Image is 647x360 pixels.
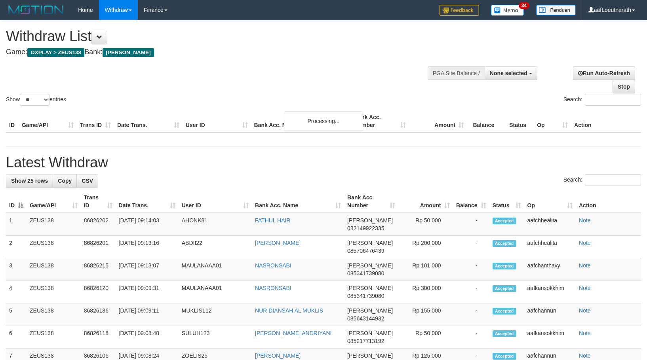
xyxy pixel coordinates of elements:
[398,236,453,258] td: Rp 200,000
[524,281,576,303] td: aafkansokkhim
[493,353,516,360] span: Accepted
[347,270,384,277] span: Copy 085341739080 to clipboard
[467,110,506,133] th: Balance
[81,190,116,213] th: Trans ID: activate to sort column ascending
[19,110,77,133] th: Game/API
[179,326,252,349] td: SULUH123
[255,285,291,291] a: NASRONSABI
[493,285,516,292] span: Accepted
[347,352,393,359] span: [PERSON_NAME]
[573,66,635,80] a: Run Auto-Refresh
[493,330,516,337] span: Accepted
[519,2,529,9] span: 34
[27,303,81,326] td: ZEUS138
[53,174,77,188] a: Copy
[347,293,384,299] span: Copy 085341739080 to clipboard
[179,303,252,326] td: MUKLIS112
[398,303,453,326] td: Rp 155,000
[179,281,252,303] td: MAULANAAA01
[81,303,116,326] td: 86826136
[77,110,114,133] th: Trans ID
[493,240,516,247] span: Accepted
[6,236,27,258] td: 2
[58,178,72,184] span: Copy
[20,94,49,106] select: Showentries
[347,330,393,336] span: [PERSON_NAME]
[116,326,179,349] td: [DATE] 09:08:48
[76,174,98,188] a: CSV
[11,178,48,184] span: Show 25 rows
[252,190,344,213] th: Bank Acc. Name: activate to sort column ascending
[81,281,116,303] td: 86826120
[116,303,179,326] td: [DATE] 09:09:11
[179,213,252,236] td: AHONK81
[6,213,27,236] td: 1
[255,217,290,224] a: FATHUL HAIR
[579,307,591,314] a: Note
[453,213,489,236] td: -
[27,48,84,57] span: OXPLAY > ZEUS138
[6,94,66,106] label: Show entries
[6,110,19,133] th: ID
[351,110,409,133] th: Bank Acc. Number
[524,258,576,281] td: aafchanthavy
[27,190,81,213] th: Game/API: activate to sort column ascending
[116,258,179,281] td: [DATE] 09:13:07
[6,258,27,281] td: 3
[6,190,27,213] th: ID: activate to sort column descending
[563,94,641,106] label: Search:
[493,263,516,269] span: Accepted
[485,66,537,80] button: None selected
[453,303,489,326] td: -
[179,190,252,213] th: User ID: activate to sort column ascending
[81,326,116,349] td: 86826118
[6,326,27,349] td: 6
[347,307,393,314] span: [PERSON_NAME]
[347,285,393,291] span: [PERSON_NAME]
[536,5,576,15] img: panduan.png
[453,190,489,213] th: Balance: activate to sort column ascending
[116,281,179,303] td: [DATE] 09:09:31
[6,48,423,56] h4: Game: Bank:
[6,303,27,326] td: 5
[116,190,179,213] th: Date Trans.: activate to sort column ascending
[347,262,393,269] span: [PERSON_NAME]
[453,326,489,349] td: -
[428,66,485,80] div: PGA Site Balance /
[398,258,453,281] td: Rp 101,000
[179,258,252,281] td: MAULANAAA01
[579,240,591,246] a: Note
[255,262,291,269] a: NASRONSABI
[493,218,516,224] span: Accepted
[453,236,489,258] td: -
[179,236,252,258] td: ABDII22
[579,217,591,224] a: Note
[344,190,398,213] th: Bank Acc. Number: activate to sort column ascending
[347,225,384,231] span: Copy 082149922335 to clipboard
[255,330,331,336] a: [PERSON_NAME] ANDRIYANI
[489,190,524,213] th: Status: activate to sort column ascending
[524,236,576,258] td: aafchhealita
[571,110,641,133] th: Action
[453,281,489,303] td: -
[27,281,81,303] td: ZEUS138
[398,326,453,349] td: Rp 50,000
[524,303,576,326] td: aafchannun
[491,5,524,16] img: Button%20Memo.svg
[255,352,301,359] a: [PERSON_NAME]
[440,5,479,16] img: Feedback.jpg
[81,236,116,258] td: 86826201
[27,236,81,258] td: ZEUS138
[284,111,363,131] div: Processing...
[579,285,591,291] a: Note
[347,217,393,224] span: [PERSON_NAME]
[183,110,251,133] th: User ID
[347,315,384,322] span: Copy 085643144932 to clipboard
[409,110,467,133] th: Amount
[81,258,116,281] td: 86826215
[255,240,301,246] a: [PERSON_NAME]
[103,48,154,57] span: [PERSON_NAME]
[524,213,576,236] td: aafchhealita
[563,174,641,186] label: Search:
[81,213,116,236] td: 86826202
